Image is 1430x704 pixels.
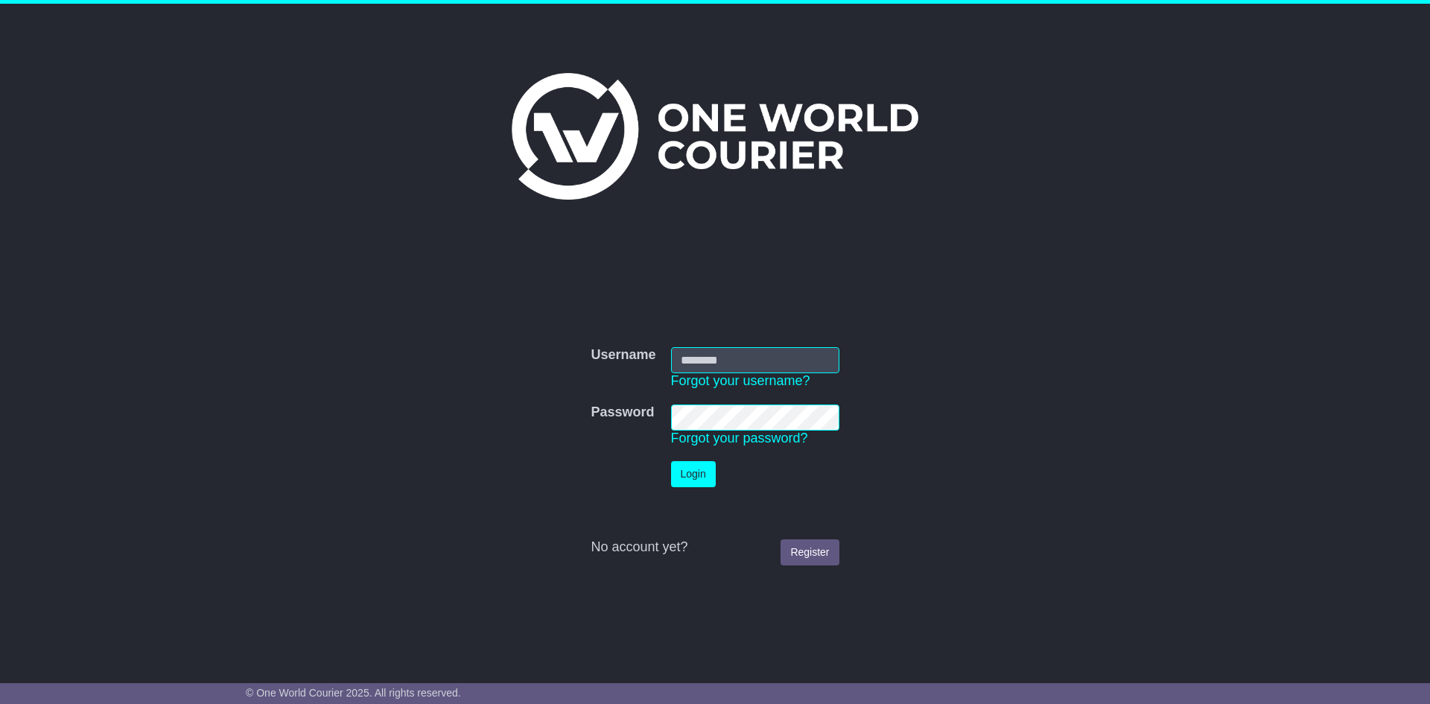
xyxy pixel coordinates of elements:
img: One World [512,73,918,200]
label: Password [591,405,654,421]
a: Forgot your password? [671,431,808,445]
button: Login [671,461,716,487]
div: No account yet? [591,539,839,556]
span: © One World Courier 2025. All rights reserved. [246,687,461,699]
a: Register [781,539,839,565]
a: Forgot your username? [671,373,810,388]
label: Username [591,347,655,364]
